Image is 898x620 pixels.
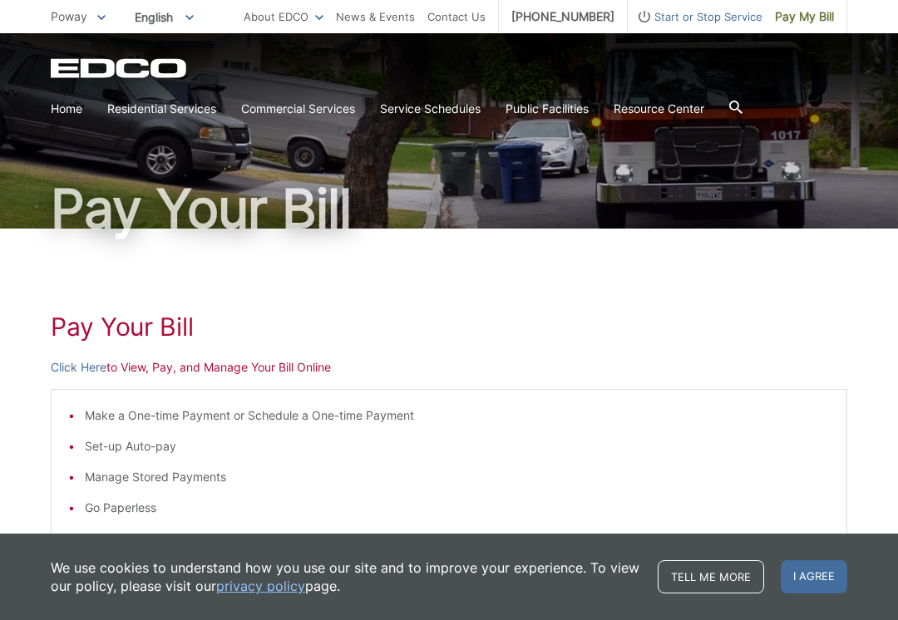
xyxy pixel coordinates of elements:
[85,529,830,548] li: View Payment and Billing History
[336,7,415,26] a: News & Events
[427,7,486,26] a: Contact Us
[85,499,830,517] li: Go Paperless
[614,100,704,118] a: Resource Center
[380,100,481,118] a: Service Schedules
[216,577,305,595] a: privacy policy
[85,468,830,486] li: Manage Stored Payments
[107,100,216,118] a: Residential Services
[775,7,834,26] span: Pay My Bill
[85,406,830,425] li: Make a One-time Payment or Schedule a One-time Payment
[51,9,87,23] span: Poway
[244,7,323,26] a: About EDCO
[51,358,847,376] p: to View, Pay, and Manage Your Bill Online
[85,437,830,455] li: Set-up Auto-pay
[51,358,106,376] a: Click Here
[506,100,589,118] a: Public Facilities
[51,58,189,78] a: EDCD logo. Return to the homepage.
[122,3,206,31] span: English
[51,558,641,595] p: We use cookies to understand how you use our site and to improve your experience. To view our pol...
[51,312,847,342] h1: Pay Your Bill
[51,100,82,118] a: Home
[51,182,847,235] h1: Pay Your Bill
[241,100,355,118] a: Commercial Services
